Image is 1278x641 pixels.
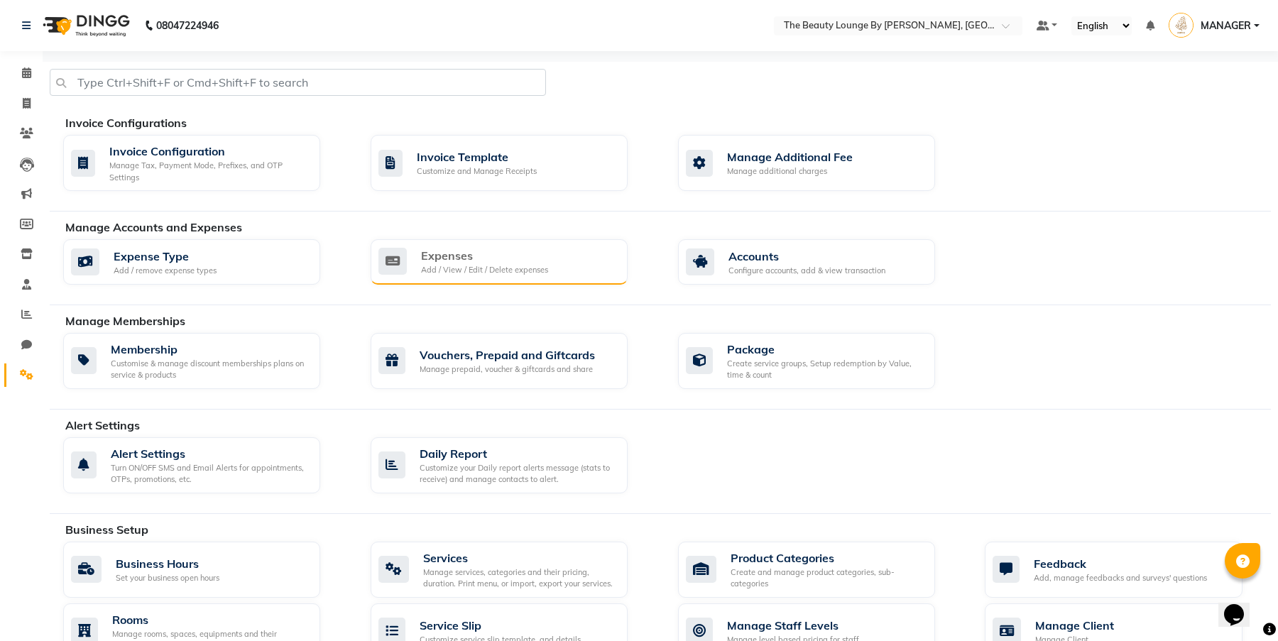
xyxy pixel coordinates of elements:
[112,611,309,628] div: Rooms
[728,265,885,277] div: Configure accounts, add & view transaction
[731,549,924,566] div: Product Categories
[371,437,657,493] a: Daily ReportCustomize your Daily report alerts message (stats to receive) and manage contacts to ...
[36,6,133,45] img: logo
[63,437,349,493] a: Alert SettingsTurn ON/OFF SMS and Email Alerts for appointments, OTPs, promotions, etc.
[731,566,924,590] div: Create and manage product categories, sub-categories
[727,341,924,358] div: Package
[1218,584,1264,627] iframe: chat widget
[114,248,217,265] div: Expense Type
[421,247,548,264] div: Expenses
[727,165,853,177] div: Manage additional charges
[728,248,885,265] div: Accounts
[371,333,657,389] a: Vouchers, Prepaid and GiftcardsManage prepaid, voucher & giftcards and share
[1034,572,1207,584] div: Add, manage feedbacks and surveys' questions
[420,617,583,634] div: Service Slip
[1201,18,1251,33] span: MANAGER
[727,358,924,381] div: Create service groups, Setup redemption by Value, time & count
[63,239,349,285] a: Expense TypeAdd / remove expense types
[371,542,657,598] a: ServicesManage services, categories and their pricing, duration. Print menu, or import, export yo...
[111,358,309,381] div: Customise & manage discount memberships plans on service & products
[63,542,349,598] a: Business HoursSet your business open hours
[63,135,349,191] a: Invoice ConfigurationManage Tax, Payment Mode, Prefixes, and OTP Settings
[1169,13,1194,38] img: MANAGER
[417,148,537,165] div: Invoice Template
[114,265,217,277] div: Add / remove expense types
[420,346,595,363] div: Vouchers, Prepaid and Giftcards
[156,6,219,45] b: 08047224946
[727,148,853,165] div: Manage Additional Fee
[678,333,964,389] a: PackageCreate service groups, Setup redemption by Value, time & count
[371,135,657,191] a: Invoice TemplateCustomize and Manage Receipts
[116,572,219,584] div: Set your business open hours
[1035,617,1114,634] div: Manage Client
[111,445,309,462] div: Alert Settings
[678,542,964,598] a: Product CategoriesCreate and manage product categories, sub-categories
[420,462,616,486] div: Customize your Daily report alerts message (stats to receive) and manage contacts to alert.
[116,555,219,572] div: Business Hours
[371,239,657,285] a: ExpensesAdd / View / Edit / Delete expenses
[50,69,546,96] input: Type Ctrl+Shift+F or Cmd+Shift+F to search
[985,542,1271,598] a: FeedbackAdd, manage feedbacks and surveys' questions
[678,135,964,191] a: Manage Additional FeeManage additional charges
[421,264,548,276] div: Add / View / Edit / Delete expenses
[111,462,309,486] div: Turn ON/OFF SMS and Email Alerts for appointments, OTPs, promotions, etc.
[1034,555,1207,572] div: Feedback
[111,341,309,358] div: Membership
[727,617,859,634] div: Manage Staff Levels
[423,566,616,590] div: Manage services, categories and their pricing, duration. Print menu, or import, export your servi...
[420,363,595,376] div: Manage prepaid, voucher & giftcards and share
[417,165,537,177] div: Customize and Manage Receipts
[420,445,616,462] div: Daily Report
[678,239,964,285] a: AccountsConfigure accounts, add & view transaction
[423,549,616,566] div: Services
[109,160,309,183] div: Manage Tax, Payment Mode, Prefixes, and OTP Settings
[63,333,349,389] a: MembershipCustomise & manage discount memberships plans on service & products
[109,143,309,160] div: Invoice Configuration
